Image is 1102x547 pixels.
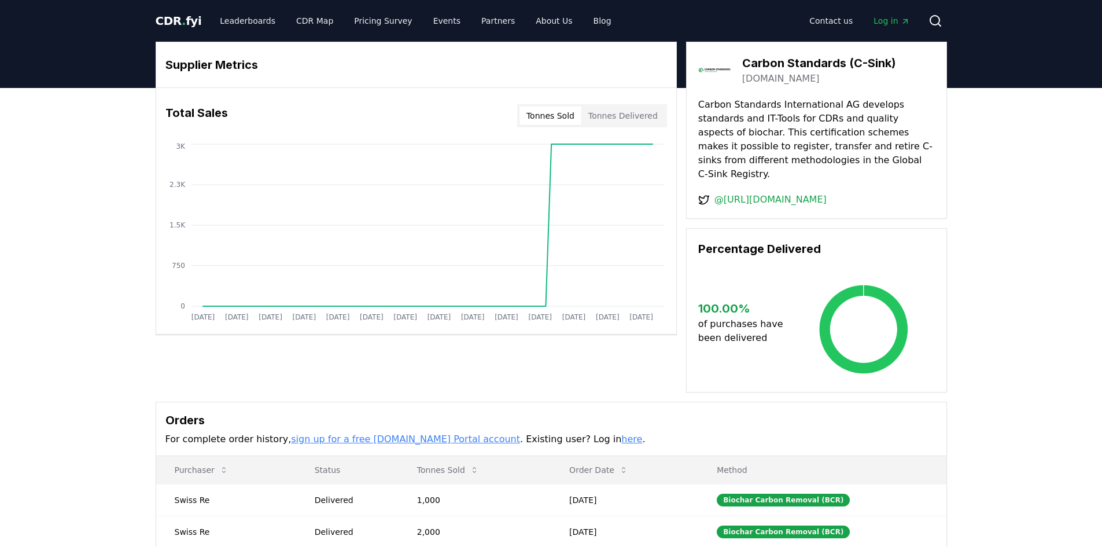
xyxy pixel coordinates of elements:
[714,193,827,207] a: @[URL][DOMAIN_NAME]
[698,54,731,86] img: Carbon Standards (C-Sink)-logo
[698,317,793,345] p: of purchases have been delivered
[156,13,202,29] a: CDR.fyi
[698,300,793,317] h3: 100.00 %
[156,484,296,516] td: Swiss Re
[169,221,186,229] tspan: 1.5K
[717,494,850,506] div: Biochar Carbon Removal (BCR)
[874,15,909,27] span: Log in
[399,484,551,516] td: 1,000
[560,458,637,482] button: Order Date
[165,458,238,482] button: Purchaser
[165,104,228,127] h3: Total Sales
[427,313,451,321] tspan: [DATE]
[287,10,342,31] a: CDR Map
[291,434,520,445] a: sign up for a free [DOMAIN_NAME] Portal account
[315,494,389,506] div: Delivered
[800,10,919,31] nav: Main
[156,14,202,28] span: CDR fyi
[472,10,524,31] a: Partners
[742,72,820,86] a: [DOMAIN_NAME]
[315,526,389,538] div: Delivered
[717,526,850,538] div: Biochar Carbon Removal (BCR)
[495,313,518,321] tspan: [DATE]
[864,10,919,31] a: Log in
[211,10,285,31] a: Leaderboards
[581,107,665,125] button: Tonnes Delivered
[742,54,896,72] h3: Carbon Standards (C-Sink)
[165,432,937,446] p: For complete order history, . Existing user? Log in .
[629,313,653,321] tspan: [DATE]
[408,458,488,482] button: Tonnes Sold
[191,313,215,321] tspan: [DATE]
[172,262,185,270] tspan: 750
[562,313,585,321] tspan: [DATE]
[800,10,862,31] a: Contact us
[176,142,186,150] tspan: 3K
[224,313,248,321] tspan: [DATE]
[182,14,186,28] span: .
[551,484,698,516] td: [DATE]
[621,434,642,445] a: here
[165,412,937,429] h3: Orders
[584,10,621,31] a: Blog
[305,464,389,476] p: Status
[519,107,581,125] button: Tonnes Sold
[360,313,384,321] tspan: [DATE]
[528,313,552,321] tspan: [DATE]
[259,313,282,321] tspan: [DATE]
[707,464,937,476] p: Method
[526,10,581,31] a: About Us
[169,181,186,189] tspan: 2.3K
[698,98,935,181] p: Carbon Standards International AG develops standards and IT-Tools for CDRs and quality aspects of...
[596,313,620,321] tspan: [DATE]
[393,313,417,321] tspan: [DATE]
[698,240,935,258] h3: Percentage Delivered
[345,10,421,31] a: Pricing Survey
[326,313,349,321] tspan: [DATE]
[460,313,484,321] tspan: [DATE]
[211,10,620,31] nav: Main
[165,56,667,74] h3: Supplier Metrics
[424,10,470,31] a: Events
[180,302,185,310] tspan: 0
[292,313,316,321] tspan: [DATE]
